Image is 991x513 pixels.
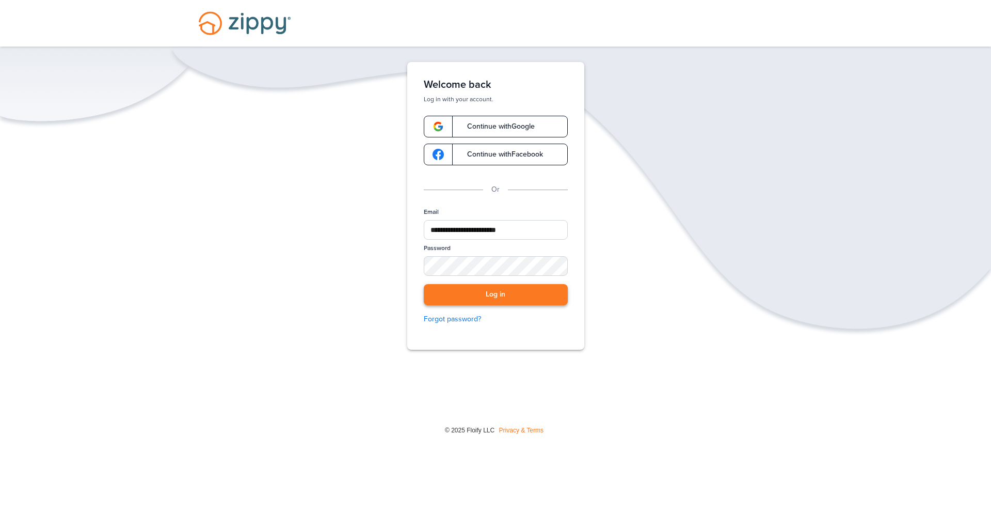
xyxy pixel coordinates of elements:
[424,220,568,240] input: Email
[424,284,568,305] button: Log in
[433,121,444,132] img: google-logo
[424,314,568,325] a: Forgot password?
[424,95,568,103] p: Log in with your account.
[424,244,451,253] label: Password
[433,149,444,160] img: google-logo
[457,151,543,158] span: Continue with Facebook
[457,123,535,130] span: Continue with Google
[491,184,500,195] p: Or
[424,256,568,276] input: Password
[424,116,568,137] a: google-logoContinue withGoogle
[424,144,568,165] a: google-logoContinue withFacebook
[424,79,568,91] h1: Welcome back
[424,208,439,216] label: Email
[499,427,544,434] a: Privacy & Terms
[445,427,494,434] span: © 2025 Floify LLC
